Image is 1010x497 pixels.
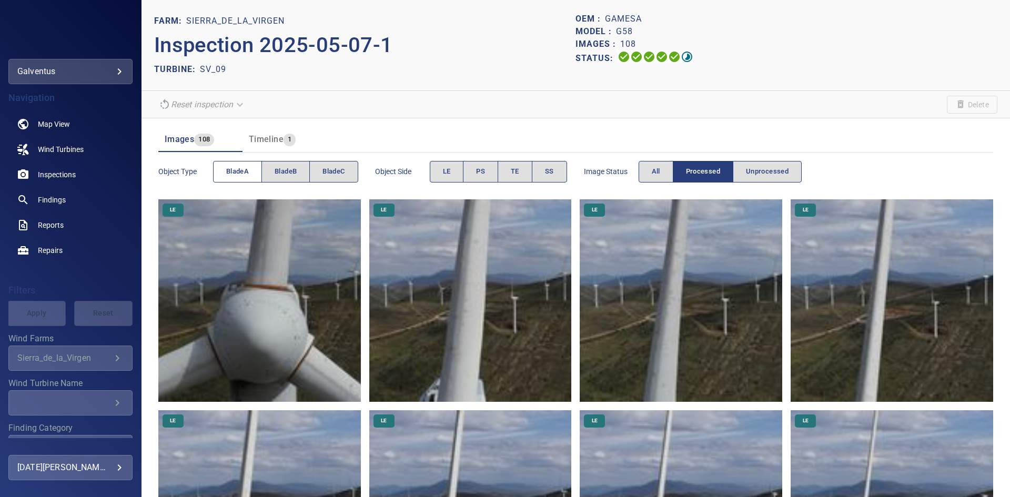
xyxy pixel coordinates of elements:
[8,390,133,415] div: Wind Turbine Name
[575,13,605,25] p: OEM :
[616,25,633,38] p: G58
[681,50,693,63] svg: Classification 95%
[575,50,618,66] p: Status:
[171,99,233,109] em: Reset inspection
[261,161,310,182] button: bladeB
[38,220,64,230] span: Reports
[154,29,576,61] p: Inspection 2025-05-07-1
[618,50,630,63] svg: Uploading 100%
[8,346,133,371] div: Wind Farms
[154,63,200,76] p: TURBINE:
[585,417,604,424] span: LE
[164,206,182,214] span: LE
[947,96,997,114] span: Unable to delete the inspection due to your user permissions
[38,119,70,129] span: Map View
[17,63,124,80] div: galventus
[154,95,250,114] div: Unable to reset the inspection due to your user permissions
[375,206,393,214] span: LE
[8,111,133,137] a: map noActive
[164,417,182,424] span: LE
[8,93,133,103] h4: Navigation
[796,206,815,214] span: LE
[620,38,636,50] p: 108
[154,15,186,27] p: FARM:
[249,134,284,144] span: Timeline
[194,134,214,146] span: 108
[643,50,655,63] svg: Selecting 100%
[8,59,133,84] div: galventus
[309,161,358,182] button: bladeC
[8,334,133,343] label: Wind Farms
[443,166,451,178] span: LE
[498,161,532,182] button: TE
[605,13,642,25] p: Gamesa
[17,353,111,363] div: Sierra_de_la_Virgen
[158,166,213,177] span: Object type
[655,50,668,63] svg: ML Processing 100%
[463,161,498,182] button: PS
[639,161,802,182] div: imageStatus
[476,166,485,178] span: PS
[226,166,249,178] span: bladeA
[430,161,464,182] button: LE
[8,238,133,263] a: repairs noActive
[575,25,616,38] p: Model :
[8,137,133,162] a: windturbines noActive
[38,169,76,180] span: Inspections
[511,166,519,178] span: TE
[17,459,124,476] div: [DATE][PERSON_NAME]
[639,161,673,182] button: All
[8,162,133,187] a: inspections noActive
[584,166,639,177] span: Image Status
[8,435,133,460] div: Finding Category
[796,417,815,424] span: LE
[375,417,393,424] span: LE
[630,50,643,63] svg: Data Formatted 100%
[154,95,250,114] div: Reset inspection
[42,26,99,37] img: galventus-logo
[165,134,194,144] span: Images
[38,144,84,155] span: Wind Turbines
[673,161,733,182] button: Processed
[575,38,620,50] p: Images :
[213,161,358,182] div: objectType
[686,166,720,178] span: Processed
[213,161,262,182] button: bladeA
[8,424,133,432] label: Finding Category
[375,166,430,177] span: Object Side
[200,63,226,76] p: SV_09
[275,166,297,178] span: bladeB
[8,285,133,296] h4: Filters
[8,379,133,388] label: Wind Turbine Name
[8,187,133,212] a: findings noActive
[585,206,604,214] span: LE
[668,50,681,63] svg: Matching 100%
[284,134,296,146] span: 1
[545,166,554,178] span: SS
[38,245,63,256] span: Repairs
[8,212,133,238] a: reports noActive
[652,166,660,178] span: All
[532,161,567,182] button: SS
[186,15,285,27] p: Sierra_de_la_Virgen
[322,166,345,178] span: bladeC
[38,195,66,205] span: Findings
[746,166,789,178] span: Unprocessed
[733,161,802,182] button: Unprocessed
[430,161,567,182] div: objectSide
